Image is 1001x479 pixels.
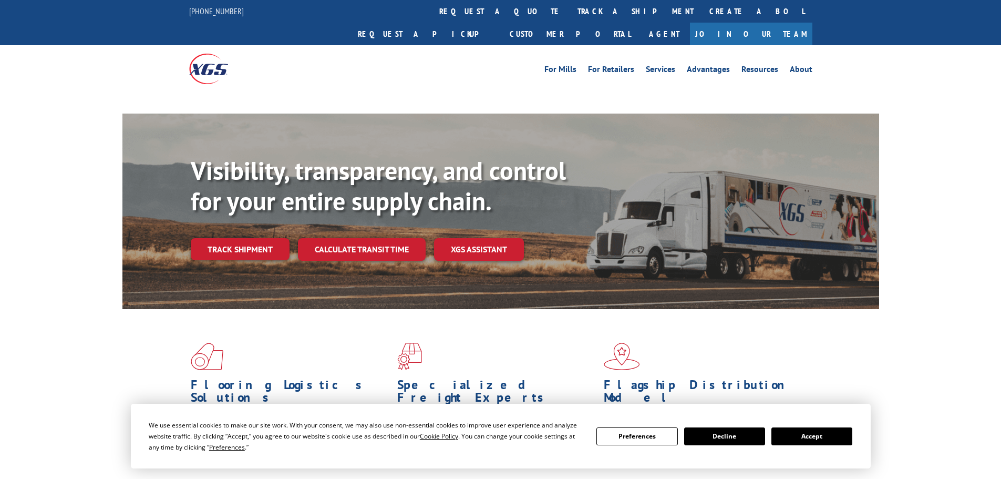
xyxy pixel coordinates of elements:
[131,404,871,468] div: Cookie Consent Prompt
[604,379,802,409] h1: Flagship Distribution Model
[790,65,812,77] a: About
[191,238,290,260] a: Track shipment
[646,65,675,77] a: Services
[191,343,223,370] img: xgs-icon-total-supply-chain-intelligence-red
[350,23,502,45] a: Request a pickup
[434,238,524,261] a: XGS ASSISTANT
[420,432,458,441] span: Cookie Policy
[638,23,690,45] a: Agent
[604,343,640,370] img: xgs-icon-flagship-distribution-model-red
[690,23,812,45] a: Join Our Team
[502,23,638,45] a: Customer Portal
[684,427,765,445] button: Decline
[397,379,596,409] h1: Specialized Freight Experts
[189,6,244,16] a: [PHONE_NUMBER]
[397,343,422,370] img: xgs-icon-focused-on-flooring-red
[588,65,634,77] a: For Retailers
[191,154,566,217] b: Visibility, transparency, and control for your entire supply chain.
[741,65,778,77] a: Resources
[298,238,426,261] a: Calculate transit time
[771,427,852,445] button: Accept
[687,65,730,77] a: Advantages
[544,65,576,77] a: For Mills
[149,420,584,453] div: We use essential cookies to make our site work. With your consent, we may also use non-essential ...
[191,379,389,409] h1: Flooring Logistics Solutions
[596,427,677,445] button: Preferences
[209,443,245,452] span: Preferences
